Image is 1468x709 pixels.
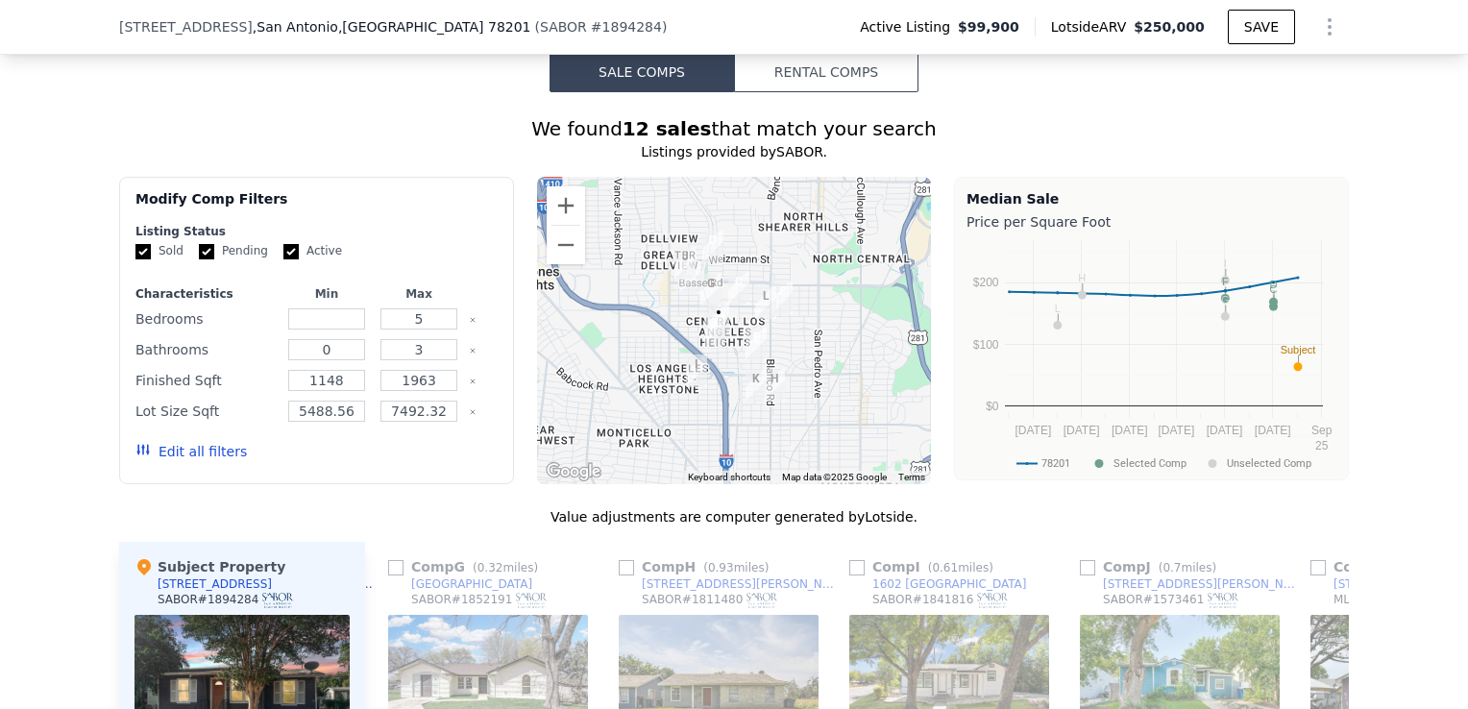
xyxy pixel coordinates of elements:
[693,266,729,314] div: 1431 El Monte Blvd
[898,472,925,482] a: Terms (opens in new tab)
[1270,279,1278,290] text: D
[469,408,477,416] button: Clear
[1151,561,1224,575] span: ( miles)
[688,471,771,484] button: Keyboard shortcuts
[708,561,734,575] span: 0.93
[1221,294,1230,306] text: G
[920,561,1001,575] span: ( miles)
[738,320,774,368] div: 1018 Alametos
[199,244,214,259] input: Pending
[849,576,1027,592] a: 1602 [GEOGRAPHIC_DATA]
[973,338,999,352] text: $100
[1078,272,1086,283] text: H
[1310,8,1349,46] button: Show Options
[1311,424,1333,437] text: Sep
[1112,424,1148,437] text: [DATE]
[1041,457,1070,470] text: 78201
[516,593,548,608] img: SABOR Logo
[377,286,461,302] div: Max
[966,189,1336,208] div: Median Sale
[262,593,294,608] img: SABOR Logo
[782,472,887,482] span: Map data ©2025 Google
[860,17,958,37] span: Active Listing
[1222,276,1229,287] text: F
[1208,593,1239,608] img: SABOR Logo
[547,186,585,225] button: Zoom in
[1224,257,1227,269] text: I
[1255,424,1291,437] text: [DATE]
[667,239,703,287] div: 210 Harwood Dr
[388,557,546,576] div: Comp G
[547,226,585,264] button: Zoom out
[1310,576,1448,592] a: [STREET_ADDRESS]
[958,17,1019,37] span: $99,900
[747,279,784,327] div: 815 Hermine Blvd
[1228,10,1295,44] button: SAVE
[550,52,734,92] button: Sale Comps
[1103,576,1303,592] div: [STREET_ADDRESS][PERSON_NAME]
[1207,424,1243,437] text: [DATE]
[966,235,1336,476] svg: A chart.
[119,17,253,37] span: [STREET_ADDRESS]
[135,286,277,302] div: Characteristics
[1055,303,1061,314] text: L
[1158,424,1194,437] text: [DATE]
[284,286,369,302] div: Min
[1015,424,1051,437] text: [DATE]
[135,557,285,576] div: Subject Property
[700,295,737,343] div: 1324 W Mariposa Dr
[977,593,1009,608] img: SABOR Logo
[469,316,477,324] button: Clear
[678,347,715,395] div: 1602 Sacramento
[119,507,1349,526] div: Value adjustments are computer generated by Lotside .
[1134,19,1205,35] span: $250,000
[746,593,778,608] img: SABOR Logo
[1064,424,1100,437] text: [DATE]
[738,361,774,409] div: 931 Carmel Pl
[253,17,531,37] span: , San Antonio
[135,243,183,259] label: Sold
[1080,576,1303,592] a: [STREET_ADDRESS][PERSON_NAME]
[973,276,999,289] text: $200
[619,576,842,592] a: [STREET_ADDRESS][PERSON_NAME]
[135,367,277,394] div: Finished Sqft
[695,223,731,271] div: 810 Weizmann St
[1080,557,1224,576] div: Comp J
[619,557,776,576] div: Comp H
[849,557,1001,576] div: Comp I
[135,442,247,461] button: Edit all filters
[1227,457,1311,470] text: Unselected Comp
[283,244,299,259] input: Active
[283,243,342,259] label: Active
[411,576,532,592] div: [GEOGRAPHIC_DATA]
[469,378,477,385] button: Clear
[535,17,668,37] div: ( )
[1270,283,1278,295] text: C
[135,398,277,425] div: Lot Size Sqft
[388,576,532,592] a: [GEOGRAPHIC_DATA]
[199,243,268,259] label: Pending
[542,459,605,484] a: Open this area in Google Maps (opens a new window)
[697,306,733,354] div: 1406 W Wildwood Dr
[1113,457,1187,470] text: Selected Comp
[1051,17,1134,37] span: Lotside ARV
[465,561,546,575] span: ( miles)
[158,592,294,608] div: SABOR # 1894284
[135,224,498,239] div: Listing Status
[1103,592,1239,608] div: SABOR # 1573461
[135,189,498,224] div: Modify Comp Filters
[591,19,662,35] span: # 1894284
[411,592,548,608] div: SABOR # 1852191
[642,576,842,592] div: [STREET_ADDRESS][PERSON_NAME]
[542,459,605,484] img: Google
[986,400,999,413] text: $0
[1310,557,1467,576] div: Comp K
[1315,439,1329,452] text: 25
[756,361,793,409] div: 822 W Olmos Dr
[966,208,1336,235] div: Price per Square Foot
[764,274,800,322] div: 630 Lovera Blvd
[119,115,1349,142] div: We found that match your search
[872,576,1027,592] div: 1602 [GEOGRAPHIC_DATA]
[135,244,151,259] input: Sold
